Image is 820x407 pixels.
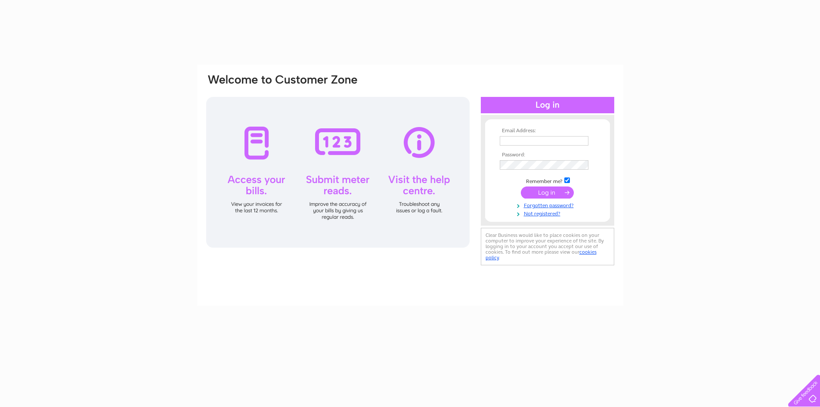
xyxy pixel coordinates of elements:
[521,186,574,199] input: Submit
[498,176,597,185] td: Remember me?
[481,228,614,265] div: Clear Business would like to place cookies on your computer to improve your experience of the sit...
[486,249,597,261] a: cookies policy
[500,209,597,217] a: Not registered?
[500,201,597,209] a: Forgotten password?
[498,152,597,158] th: Password:
[498,128,597,134] th: Email Address:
